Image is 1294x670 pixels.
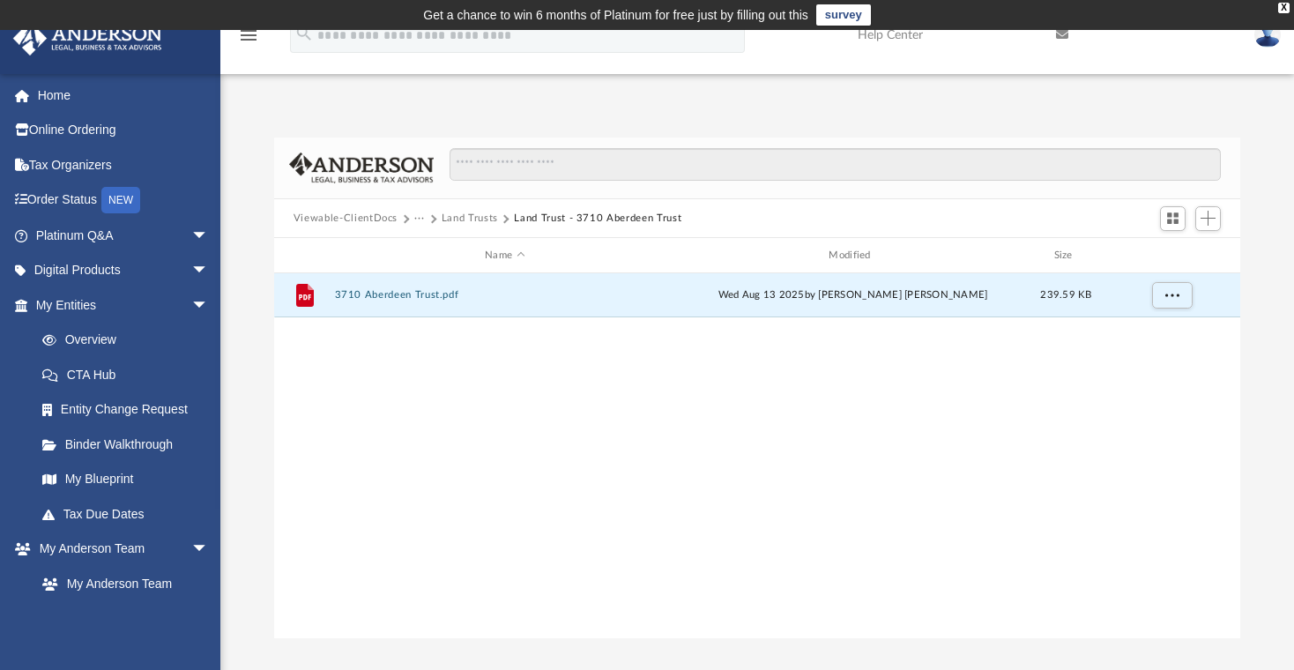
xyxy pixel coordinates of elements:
[442,211,498,227] button: Land Trusts
[12,532,227,567] a: My Anderson Teamarrow_drop_down
[294,211,398,227] button: Viewable-ClientDocs
[682,287,1023,303] div: Wed Aug 13 2025 by [PERSON_NAME] [PERSON_NAME]
[191,287,227,324] span: arrow_drop_down
[816,4,871,26] a: survey
[414,211,426,227] button: ···
[1040,290,1091,300] span: 239.59 KB
[238,33,259,46] a: menu
[423,4,808,26] div: Get a chance to win 6 months of Platinum for free just by filling out this
[12,78,235,113] a: Home
[25,427,235,462] a: Binder Walkthrough
[1030,248,1101,264] div: Size
[12,287,235,323] a: My Entitiesarrow_drop_down
[12,113,235,148] a: Online Ordering
[25,462,227,497] a: My Blueprint
[294,24,314,43] i: search
[12,253,235,288] a: Digital Productsarrow_drop_down
[238,25,259,46] i: menu
[1254,22,1281,48] img: User Pic
[25,323,235,358] a: Overview
[25,566,218,601] a: My Anderson Team
[25,496,235,532] a: Tax Due Dates
[1109,248,1232,264] div: id
[274,273,1240,638] div: grid
[25,392,235,428] a: Entity Change Request
[514,211,681,227] button: Land Trust - 3710 Aberdeen Trust
[12,218,235,253] a: Platinum Q&Aarrow_drop_down
[450,148,1222,182] input: Search files and folders
[333,248,674,264] div: Name
[1151,282,1192,309] button: More options
[8,21,167,56] img: Anderson Advisors Platinum Portal
[334,290,674,301] button: 3710 Aberdeen Trust.pdf
[12,147,235,182] a: Tax Organizers
[1195,206,1222,231] button: Add
[101,187,140,213] div: NEW
[1160,206,1186,231] button: Switch to Grid View
[1278,3,1290,13] div: close
[682,248,1023,264] div: Modified
[282,248,326,264] div: id
[191,218,227,254] span: arrow_drop_down
[191,532,227,568] span: arrow_drop_down
[25,601,227,636] a: Anderson System
[25,357,235,392] a: CTA Hub
[191,253,227,289] span: arrow_drop_down
[12,182,235,219] a: Order StatusNEW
